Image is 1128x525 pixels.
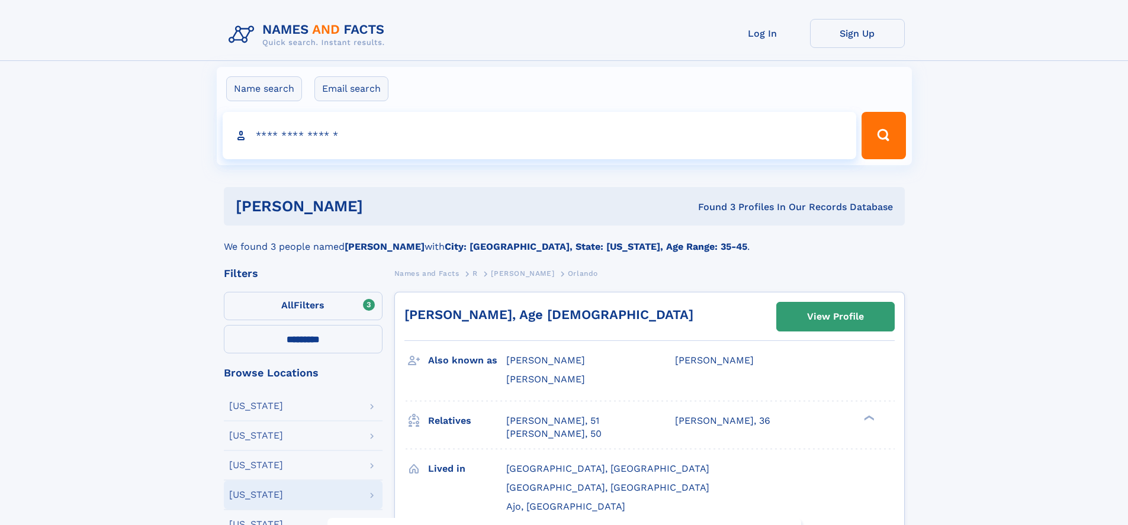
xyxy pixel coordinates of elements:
[531,201,893,214] div: Found 3 Profiles In Our Records Database
[506,482,709,493] span: [GEOGRAPHIC_DATA], [GEOGRAPHIC_DATA]
[224,226,905,254] div: We found 3 people named with .
[473,266,478,281] a: R
[224,268,383,279] div: Filters
[506,463,709,474] span: [GEOGRAPHIC_DATA], [GEOGRAPHIC_DATA]
[810,19,905,48] a: Sign Up
[229,460,283,470] div: [US_STATE]
[506,501,625,512] span: Ajo, [GEOGRAPHIC_DATA]
[236,199,531,214] h1: [PERSON_NAME]
[777,302,894,331] a: View Profile
[807,303,864,330] div: View Profile
[224,19,394,51] img: Logo Names and Facts
[345,241,425,252] b: [PERSON_NAME]
[506,355,585,366] span: [PERSON_NAME]
[226,76,302,101] label: Name search
[506,373,585,385] span: [PERSON_NAME]
[229,401,283,411] div: [US_STATE]
[404,307,693,322] a: [PERSON_NAME], Age [DEMOGRAPHIC_DATA]
[223,112,857,159] input: search input
[224,368,383,378] div: Browse Locations
[491,269,554,278] span: [PERSON_NAME]
[491,266,554,281] a: [PERSON_NAME]
[506,427,602,440] a: [PERSON_NAME], 50
[229,431,283,440] div: [US_STATE]
[506,414,599,427] a: [PERSON_NAME], 51
[224,292,383,320] label: Filters
[675,414,770,427] a: [PERSON_NAME], 36
[861,414,875,421] div: ❯
[715,19,810,48] a: Log In
[568,269,598,278] span: Orlando
[394,266,459,281] a: Names and Facts
[862,112,905,159] button: Search Button
[428,459,506,479] h3: Lived in
[445,241,747,252] b: City: [GEOGRAPHIC_DATA], State: [US_STATE], Age Range: 35-45
[428,350,506,371] h3: Also known as
[473,269,478,278] span: R
[281,299,294,311] span: All
[428,411,506,431] h3: Relatives
[229,490,283,500] div: [US_STATE]
[675,355,754,366] span: [PERSON_NAME]
[314,76,388,101] label: Email search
